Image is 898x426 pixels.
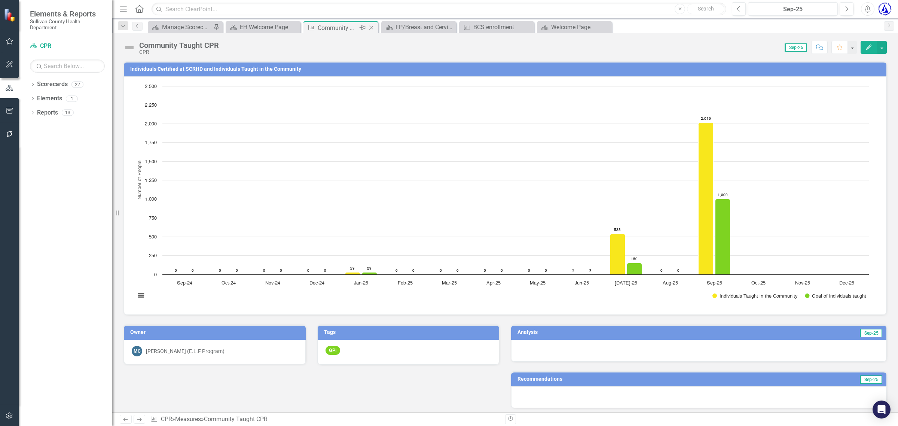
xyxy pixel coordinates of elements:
text: 1,500 [145,159,157,164]
div: » » [150,415,500,424]
text: Sep-25 [707,281,722,286]
text: Feb-25 [398,281,413,286]
text: Dec-24 [309,281,324,286]
text: Nov-25 [795,281,810,286]
svg: Interactive chart [132,82,873,307]
path: Sep-25, 2,016. Individuals Taught in the Community. [699,123,714,275]
input: Search ClearPoint... [152,3,726,16]
text: 0 [501,269,503,273]
path: Sep-25, 1,000. Goal of individuals taught. [715,199,730,275]
div: FP/Breast and Cervical Welcome Page [395,22,454,32]
h3: Analysis [517,329,689,335]
text: 0 [175,269,177,273]
div: Sep-25 [751,5,835,14]
text: 1,250 [145,178,157,183]
text: Sep-24 [177,281,192,286]
text: 0 [236,269,238,273]
text: 0 [412,269,415,273]
text: 0 [660,269,663,273]
button: Sep-25 [748,2,838,16]
text: [DATE]-25 [615,281,637,286]
a: Scorecards [37,80,68,89]
div: [PERSON_NAME] (E.L.F Program) [146,347,224,355]
text: 2,500 [145,84,157,89]
text: 0 [307,269,309,273]
div: Community Taught CPR [139,41,219,49]
text: 750 [149,216,157,221]
button: Show Goal of individuals taught [805,293,866,299]
div: Community Taught CPR [318,23,358,33]
h3: Individuals Certified at SCRHD and Individuals Taught in the Community [130,66,883,72]
a: Welcome Page [539,22,610,32]
text: 0 [677,269,679,273]
span: Sep-25 [860,375,882,384]
text: 0 [395,269,398,273]
text: 0 [456,269,459,273]
text: Dec-25 [839,281,854,286]
text: 0 [280,269,282,273]
h3: Owner [130,329,302,335]
div: Chart. Highcharts interactive chart. [132,82,879,307]
text: 250 [149,253,157,258]
small: Sullivan County Health Department [30,18,105,31]
a: Measures [175,416,201,423]
text: 0 [484,269,486,273]
span: Elements & Reports [30,9,105,18]
a: Elements [37,94,62,103]
text: 538 [614,228,621,232]
text: 0 [528,269,530,273]
h3: Recommendations [517,376,760,382]
text: 500 [149,235,157,240]
text: May-25 [530,281,546,286]
text: Mar-25 [442,281,457,286]
a: Manage Scorecards [150,22,211,32]
text: 0 [440,269,442,273]
a: EH Welcome Page [227,22,299,32]
text: 0 [324,269,326,273]
path: Jun-25, 3. Individuals Taught in the Community. [567,274,580,275]
div: EH Welcome Page [240,22,299,32]
text: Jan-25 [354,281,368,286]
span: GPI [326,346,340,355]
div: CPR [139,49,219,55]
text: 1,000 [145,197,157,202]
text: Aug-25 [663,281,678,286]
input: Search Below... [30,60,105,73]
span: Sep-25 [785,43,807,52]
text: Number of People [137,161,142,200]
a: CPR [30,42,105,51]
div: BCS enrollment [473,22,532,32]
div: 13 [62,110,74,116]
text: 3 [589,268,591,272]
h3: Tags [324,329,496,335]
text: 0 [219,269,221,273]
text: Apr-25 [486,281,501,286]
text: 1,000 [718,193,728,197]
div: Manage Scorecards [162,22,211,32]
text: 2,000 [145,122,157,127]
text: 0 [154,273,157,277]
text: Nov-24 [265,281,280,286]
text: Oct-24 [222,281,236,286]
path: Jan-25, 29. Goal of individuals taught. [362,273,377,275]
path: Jan-25, 29. Individuals Taught in the Community. [345,273,360,275]
text: Oct-25 [751,281,766,286]
div: 22 [71,81,83,88]
path: Jun-25, 3. Goal of individuals taught. [584,274,597,275]
text: 0 [263,269,265,273]
div: Community Taught CPR [204,416,268,423]
path: Jul-25, 538. Individuals Taught in the Community. [610,234,625,275]
text: 150 [631,257,638,261]
div: Open Intercom Messenger [873,401,891,419]
a: FP/Breast and Cervical Welcome Page [383,22,454,32]
a: CPR [161,416,172,423]
text: 0 [192,269,194,273]
path: Jul-25, 150. Goal of individuals taught. [627,263,642,275]
span: Search [698,6,714,12]
div: 1 [66,95,78,102]
text: 0 [545,269,547,273]
img: Lynsey Gollehon [878,2,892,16]
img: ClearPoint Strategy [4,8,17,21]
span: Sep-25 [860,329,882,337]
